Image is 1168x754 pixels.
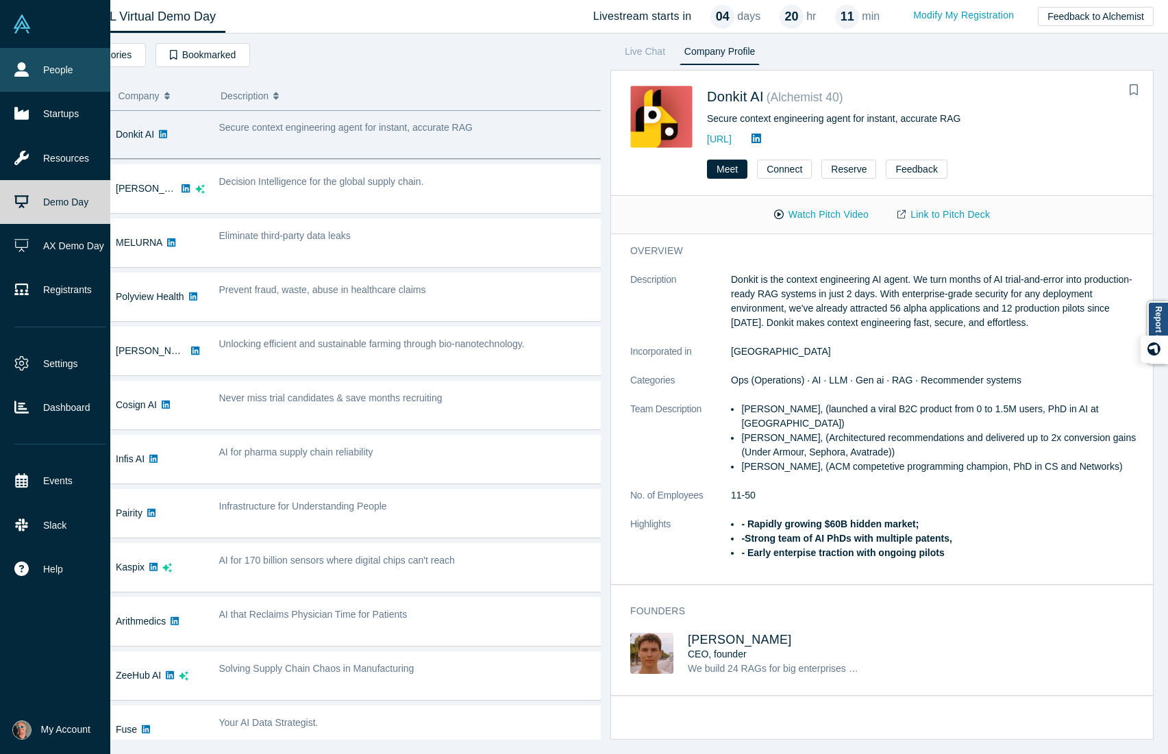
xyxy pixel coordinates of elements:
[116,237,162,248] a: MELURNA
[219,555,455,566] span: AI for 170 billion sensors where digital chips can't reach
[221,81,269,110] span: Description
[219,284,426,295] span: Prevent fraud, waste, abuse in healthcare claims
[899,3,1028,27] a: Modify My Registration
[116,399,157,410] a: Cosign AI
[116,562,145,573] a: Kaspix
[630,517,731,575] dt: Highlights
[119,81,207,110] button: Company
[116,616,166,627] a: Arithmedics
[741,533,952,544] strong: -Strong team of AI PhDs with multiple patents,
[219,392,443,403] span: Never miss trial candidates & save months recruiting
[688,649,747,659] span: CEO, founder
[221,81,591,110] button: Description
[162,563,172,573] svg: dsa ai sparkles
[179,671,188,681] svg: dsa ai sparkles
[593,10,692,23] h4: Livestream starts in
[630,344,731,373] dt: Incorporated in
[630,402,731,488] dt: Team Description
[741,547,944,558] strong: - Early enterpise traction with ongoing pilots
[862,8,880,25] p: min
[12,14,32,34] img: Alchemist Vault Logo
[219,338,525,349] span: Unlocking efficient and sustainable farming through bio-nanotechnology.
[757,160,812,179] button: Connect
[219,609,408,620] span: AI that Reclaims Physician Time for Patients
[1147,301,1168,364] a: Report a bug!
[741,460,1144,474] li: [PERSON_NAME], (ACM competetive programming champion, PhD in CS and Networks)
[1124,81,1143,100] button: Bookmark
[219,447,373,457] span: AI for pharma supply chain reliability
[116,453,145,464] a: Infis AI
[731,375,1021,386] span: Ops (Operations) · AI · LLM · Gen ai · RAG · Recommender systems
[707,112,1134,126] div: Secure context engineering agent for instant, accurate RAG
[741,518,919,529] strong: - Rapidly growing $60B hidden market;
[760,203,883,227] button: Watch Pitch Video
[741,402,1144,431] li: [PERSON_NAME], (launched a viral B2C product from 0 to 1.5M users, PhD in AI at [GEOGRAPHIC_DATA])
[886,160,947,179] button: Feedback
[119,81,160,110] span: Company
[710,5,734,29] div: 04
[883,203,1004,227] a: Link to Pitch Deck
[116,724,137,735] a: Fuse
[620,43,670,65] a: Live Chat
[219,663,414,674] span: Solving Supply Chain Chaos in Manufacturing
[12,720,90,740] button: My Account
[731,488,1144,503] dd: 11-50
[41,722,90,737] span: My Account
[116,670,161,681] a: ZeeHub AI
[219,501,387,512] span: Infrastructure for Understanding People
[707,160,747,179] button: Meet
[767,90,843,104] small: ( Alchemist 40 )
[707,134,732,144] a: [URL]
[156,43,250,67] button: Bookmarked
[741,431,1144,460] li: [PERSON_NAME], (Architectured recommendations and delivered up to 2x conversion gains (Under Armo...
[195,184,205,194] svg: dsa ai sparkles
[680,43,760,65] a: Company Profile
[630,488,731,517] dt: No. of Employees
[219,176,424,187] span: Decision Intelligence for the global supply chain.
[1038,7,1154,26] button: Feedback to Alchemist
[58,1,225,33] a: Class XL Virtual Demo Day
[116,345,195,356] a: [PERSON_NAME]
[630,633,673,674] img: Mikhail Baklanov's Profile Image
[116,507,142,518] a: Pairity
[43,562,63,577] span: Help
[630,273,731,344] dt: Description
[219,230,351,241] span: Eliminate third-party data leaks
[737,8,760,25] p: days
[630,373,731,402] dt: Categories
[116,183,195,194] a: [PERSON_NAME]
[219,122,473,133] span: Secure context engineering agent for instant, accurate RAG
[116,291,184,302] a: Polyview Health
[806,8,816,25] p: hr
[707,89,764,104] a: Donkit AI
[219,717,319,728] span: Your AI Data Strategist.
[731,344,1144,359] dd: [GEOGRAPHIC_DATA]
[821,160,876,179] button: Reserve
[116,129,154,140] a: Donkit AI
[731,273,1144,330] p: Donkit is the context engineering AI agent. We turn months of AI trial-and-error into production-...
[12,720,32,740] img: Laurent Rains's Account
[835,5,859,29] div: 11
[688,633,792,646] a: [PERSON_NAME]
[630,604,1125,618] h3: Founders
[630,86,693,148] img: Donkit AI's Logo
[780,5,804,29] div: 20
[630,244,1125,258] h3: overview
